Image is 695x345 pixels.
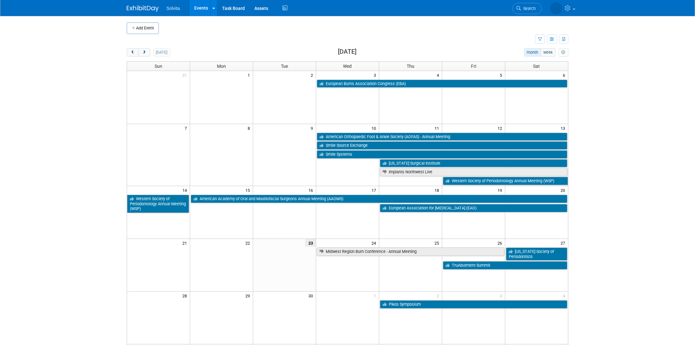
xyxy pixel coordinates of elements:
a: Western Society of Periodontology Annual Meeting (WSP) [443,177,568,185]
span: 25 [434,239,442,247]
span: 16 [308,186,316,194]
img: Paul Lehner [550,2,562,14]
span: 30 [308,292,316,300]
span: 7 [184,124,190,132]
span: 8 [247,124,253,132]
img: ExhibitDay [127,5,159,12]
button: week [541,48,555,57]
a: European Association for [MEDICAL_DATA] (EAO) [380,204,567,212]
a: American Academy of Oral and Maxillofacial Surgeons Annual Meeting (AAOMS) [191,195,567,203]
button: [DATE] [153,48,170,57]
span: 9 [310,124,316,132]
a: Implants Northwest Live [380,168,567,176]
a: Smile Source Exchange [317,141,567,150]
span: 22 [245,239,253,247]
span: Fri [471,64,476,69]
span: Search [521,6,536,11]
span: 19 [497,186,505,194]
span: 3 [499,292,505,300]
span: 17 [371,186,379,194]
span: 24 [371,239,379,247]
span: 18 [434,186,442,194]
span: 20 [560,186,568,194]
span: 1 [373,292,379,300]
button: myCustomButton [559,48,568,57]
button: next [138,48,150,57]
span: 2 [436,292,442,300]
span: Wed [343,64,352,69]
a: Western Society of Periodontology Annual Meeting (WSP) [127,195,189,213]
a: American Orthopaedic Foot & Ankle Society (AOFAS) - Annual Meeting [317,133,567,141]
a: TruAbutment Summit [443,261,567,270]
button: Add Event [127,22,159,34]
span: 10 [371,124,379,132]
h2: [DATE] [338,48,356,55]
a: Midwest Region Burn Conference - Annual Meeting [317,247,504,256]
a: Pikos Symposium [380,300,567,309]
span: 31 [182,71,190,79]
span: 21 [182,239,190,247]
span: Sun [155,64,162,69]
a: European Burns Association Congress (EBA) [317,80,567,88]
span: 23 [305,239,316,247]
button: month [524,48,541,57]
span: 29 [245,292,253,300]
button: prev [127,48,139,57]
span: 15 [245,186,253,194]
span: 27 [560,239,568,247]
span: 5 [499,71,505,79]
span: 2 [310,71,316,79]
span: 4 [436,71,442,79]
span: 28 [182,292,190,300]
span: Sat [533,64,540,69]
a: [US_STATE] Society of Periodontists [506,247,567,261]
span: Mon [217,64,226,69]
span: Thu [407,64,414,69]
span: Solvita [166,6,180,11]
span: 6 [562,71,568,79]
span: 13 [560,124,568,132]
span: 12 [497,124,505,132]
span: 4 [562,292,568,300]
a: Smile Systems [317,150,567,159]
i: Personalize Calendar [561,51,565,55]
span: 26 [497,239,505,247]
span: 1 [247,71,253,79]
span: 11 [434,124,442,132]
span: 14 [182,186,190,194]
a: [US_STATE] Surgical Institute [380,159,567,168]
span: 3 [373,71,379,79]
span: Tue [281,64,288,69]
a: Search [512,3,542,14]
